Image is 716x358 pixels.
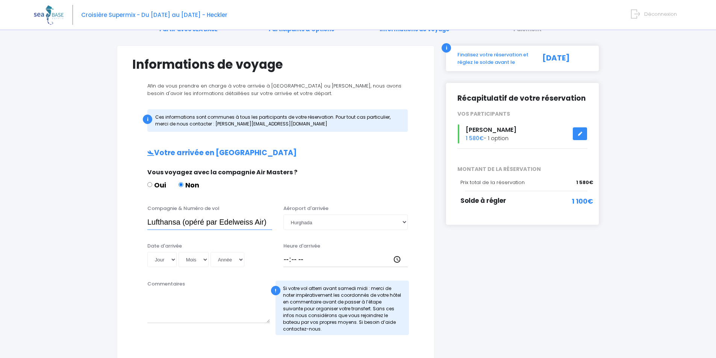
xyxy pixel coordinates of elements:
div: i [143,115,152,124]
label: Oui [147,180,166,190]
label: Date d'arrivée [147,242,182,250]
span: 1 580€ [576,179,593,186]
div: VOS PARTICIPANTS [452,110,593,118]
div: - 1 option [452,124,593,144]
div: Finalisez votre réservation et réglez le solde avant le [452,51,534,66]
label: Commentaires [147,280,185,288]
div: Si votre vol atterri avant samedi midi : merci de noter impérativement les coordonnés de votre hô... [276,281,409,335]
input: Non [179,182,183,187]
p: Afin de vous prendre en charge à votre arrivée à [GEOGRAPHIC_DATA] ou [PERSON_NAME], nous avons b... [132,82,419,97]
div: i [442,43,451,53]
div: ! [271,286,280,295]
span: Croisière Supermix - Du [DATE] au [DATE] - Heckler [81,11,227,19]
h2: Votre arrivée en [GEOGRAPHIC_DATA] [132,149,419,157]
label: Compagnie & Numéro de vol [147,205,219,212]
h1: Informations de voyage [132,57,419,72]
div: [DATE] [534,51,593,66]
input: Oui [147,182,152,187]
span: Déconnexion [644,11,677,18]
span: Vous voyagez avec la compagnie Air Masters ? [147,168,297,177]
span: [PERSON_NAME] [466,125,516,134]
span: MONTANT DE LA RÉSERVATION [452,165,593,173]
h2: Récapitulatif de votre réservation [457,94,587,103]
label: Aéroport d'arrivée [283,205,328,212]
div: Ces informations sont communes à tous les participants de votre réservation. Pour tout cas partic... [147,109,408,132]
label: Heure d'arrivée [283,242,320,250]
span: 1 580€ [466,134,484,142]
label: Non [179,180,199,190]
span: 1 100€ [572,196,593,206]
span: Prix total de la réservation [460,179,525,186]
span: Solde à régler [460,196,506,205]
